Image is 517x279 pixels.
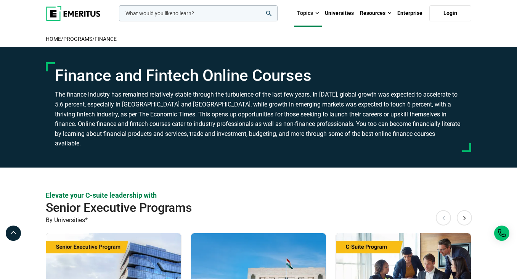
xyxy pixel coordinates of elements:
[119,5,278,21] input: woocommerce-product-search-field-0
[46,31,471,47] h2: / /
[436,210,451,226] button: Previous
[55,90,462,148] h3: The finance industry has remained relatively stable through the turbulence of the last few years....
[46,36,61,42] a: home
[55,66,462,85] h1: Finance and Fintech Online Courses
[46,200,429,215] h2: Senior Executive Programs
[95,36,117,42] a: Finance
[46,215,471,225] p: By Universities*
[457,210,472,226] button: Next
[46,190,471,200] p: Elevate your C-suite leadership with
[63,36,92,42] a: Programs
[429,5,471,21] a: Login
